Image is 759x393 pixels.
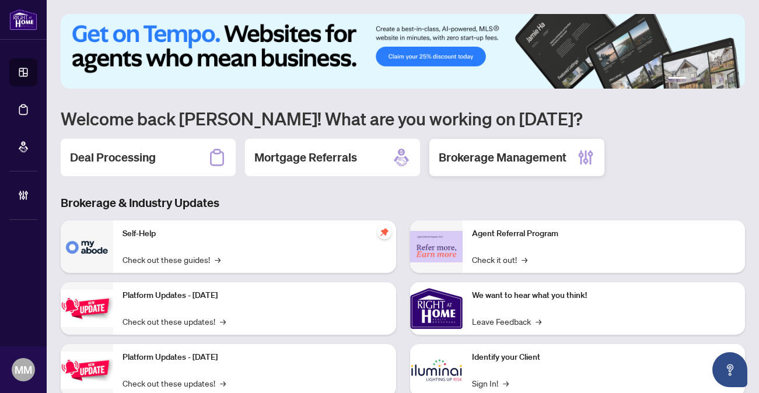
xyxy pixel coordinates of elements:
button: 1 [668,77,687,82]
a: Check out these updates!→ [123,315,226,328]
img: Agent Referral Program [410,231,463,263]
span: → [215,253,221,266]
a: Check out these guides!→ [123,253,221,266]
img: logo [9,9,37,30]
button: 3 [701,77,705,82]
h2: Deal Processing [70,149,156,166]
h1: Welcome back [PERSON_NAME]! What are you working on [DATE]? [61,107,745,129]
h2: Mortgage Referrals [254,149,357,166]
span: MM [15,362,32,378]
span: → [522,253,527,266]
a: Sign In!→ [472,377,509,390]
img: Platform Updates - July 8, 2025 [61,352,113,388]
button: 6 [729,77,733,82]
span: → [536,315,541,328]
a: Check out these updates!→ [123,377,226,390]
p: Platform Updates - [DATE] [123,289,387,302]
span: → [503,377,509,390]
p: Identify your Client [472,351,736,364]
h3: Brokerage & Industry Updates [61,195,745,211]
p: Self-Help [123,227,387,240]
p: Platform Updates - [DATE] [123,351,387,364]
h2: Brokerage Management [439,149,566,166]
img: Self-Help [61,220,113,273]
img: Slide 0 [61,14,745,89]
p: We want to hear what you think! [472,289,736,302]
p: Agent Referral Program [472,227,736,240]
img: Platform Updates - July 21, 2025 [61,290,113,327]
button: 5 [719,77,724,82]
a: Leave Feedback→ [472,315,541,328]
img: We want to hear what you think! [410,282,463,335]
span: → [220,377,226,390]
span: → [220,315,226,328]
a: Check it out!→ [472,253,527,266]
button: Open asap [712,352,747,387]
button: 4 [710,77,715,82]
span: pushpin [377,225,391,239]
button: 2 [691,77,696,82]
